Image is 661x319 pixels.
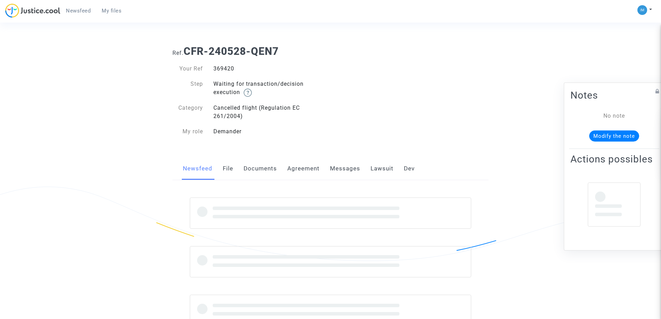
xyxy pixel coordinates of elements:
div: Cancelled flight (Regulation EC 261/2004) [208,104,331,120]
div: Demander [208,127,331,136]
a: Newsfeed [60,6,96,16]
a: Documents [244,157,277,180]
div: Your Ref [167,65,208,73]
span: Newsfeed [66,8,91,14]
a: Dev [404,157,415,180]
span: Ref. [172,50,184,56]
a: Lawsuit [371,157,393,180]
div: My role [167,127,208,136]
a: My files [96,6,127,16]
div: No note [581,111,647,120]
h2: Actions possibles [570,153,658,165]
a: Messages [330,157,360,180]
button: Modify the note [589,130,639,141]
a: File [223,157,233,180]
img: jc-logo.svg [5,3,60,18]
a: Agreement [287,157,320,180]
div: Step [167,80,208,97]
h2: Notes [570,89,658,101]
img: a105443982b9e25553e3eed4c9f672e7 [637,5,647,15]
img: help.svg [244,89,252,97]
a: Newsfeed [183,157,212,180]
div: 369420 [208,65,331,73]
div: Waiting for transaction/decision execution [208,80,331,97]
span: My files [102,8,121,14]
b: CFR-240528-QEN7 [184,45,279,57]
div: Category [167,104,208,120]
